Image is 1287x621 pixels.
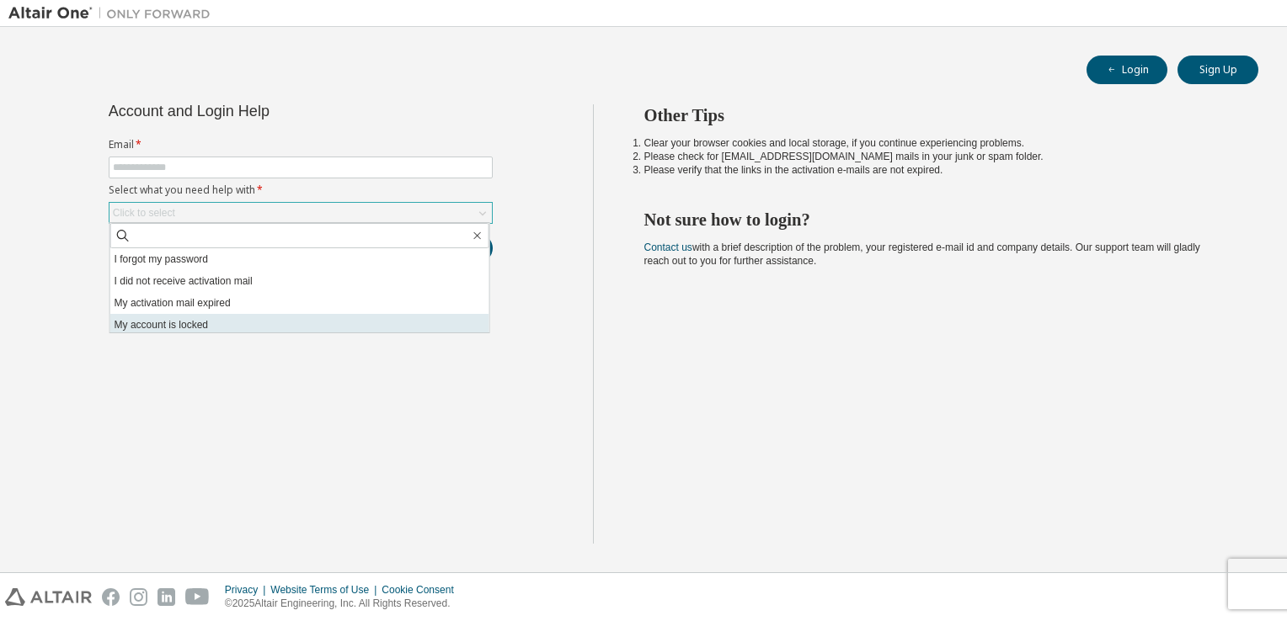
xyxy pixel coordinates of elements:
[130,588,147,606] img: instagram.svg
[102,588,120,606] img: facebook.svg
[644,209,1229,231] h2: Not sure how to login?
[644,104,1229,126] h2: Other Tips
[109,138,493,151] label: Email
[270,583,382,597] div: Website Terms of Use
[382,583,463,597] div: Cookie Consent
[113,206,175,220] div: Click to select
[8,5,219,22] img: Altair One
[1087,56,1167,84] button: Login
[644,241,692,253] a: Contact us
[225,597,464,611] p: © 2025 Altair Engineering, Inc. All Rights Reserved.
[110,248,489,270] li: I forgot my password
[5,588,92,606] img: altair_logo.svg
[158,588,175,606] img: linkedin.svg
[109,183,493,197] label: Select what you need help with
[644,241,1200,267] span: with a brief description of the problem, your registered e-mail id and company details. Our suppo...
[185,588,210,606] img: youtube.svg
[644,150,1229,163] li: Please check for [EMAIL_ADDRESS][DOMAIN_NAME] mails in your junk or spam folder.
[1178,56,1258,84] button: Sign Up
[109,203,492,223] div: Click to select
[644,136,1229,150] li: Clear your browser cookies and local storage, if you continue experiencing problems.
[109,104,416,118] div: Account and Login Help
[225,583,270,597] div: Privacy
[644,163,1229,177] li: Please verify that the links in the activation e-mails are not expired.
